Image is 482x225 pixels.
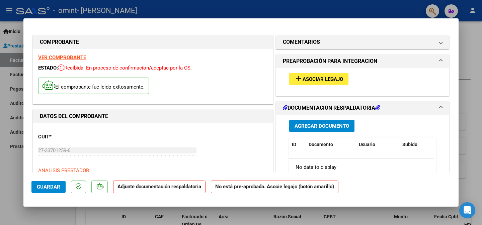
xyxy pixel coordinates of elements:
span: Agregar Documento [295,123,349,129]
div: No data to display [289,159,433,176]
button: Agregar Documento [289,120,354,132]
span: ESTADO: [38,65,58,71]
h1: PREAPROBACIÓN PARA INTEGRACION [283,57,377,65]
span: Documento [309,142,333,147]
span: Usuario [359,142,375,147]
span: ID [292,142,296,147]
span: Asociar Legajo [303,76,343,82]
button: Guardar [31,181,66,193]
div: PREAPROBACIÓN PARA INTEGRACION [276,68,449,96]
mat-icon: add [295,75,303,83]
p: CUIT [38,133,107,141]
span: Guardar [37,184,60,190]
datatable-header-cell: ID [289,137,306,152]
datatable-header-cell: Subido [400,137,433,152]
span: Subido [402,142,417,147]
strong: No está pre-aprobada. Asocie legajo (botón amarillo) [211,181,338,194]
a: VER COMPROBANTE [38,54,86,61]
datatable-header-cell: Usuario [356,137,400,152]
mat-expansion-panel-header: COMENTARIOS [276,35,449,49]
button: Asociar Legajo [289,73,348,85]
h1: DOCUMENTACIÓN RESPALDATORIA [283,104,380,112]
strong: Adjunte documentación respaldatoria [117,184,201,190]
h1: COMENTARIOS [283,38,320,46]
strong: DATOS DEL COMPROBANTE [40,113,108,119]
div: Open Intercom Messenger [459,202,475,218]
strong: COMPROBANTE [40,39,79,45]
datatable-header-cell: Acción [433,137,467,152]
span: ANALISIS PRESTADOR [38,167,89,174]
p: El comprobante fue leído exitosamente. [38,78,149,94]
mat-expansion-panel-header: PREAPROBACIÓN PARA INTEGRACION [276,54,449,68]
mat-expansion-panel-header: DOCUMENTACIÓN RESPALDATORIA [276,101,449,115]
span: Recibida. En proceso de confirmacion/aceptac por la OS. [58,65,192,71]
datatable-header-cell: Documento [306,137,356,152]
